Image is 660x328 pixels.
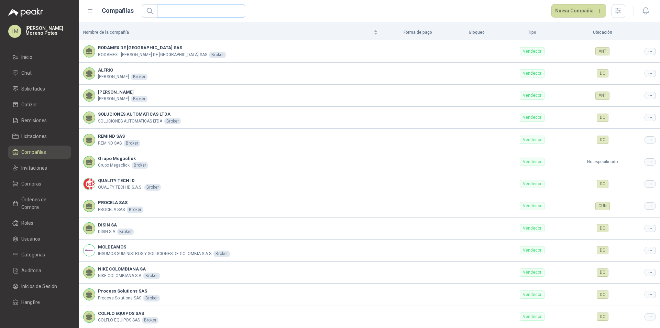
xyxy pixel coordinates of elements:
[98,162,130,169] p: Grupo Megaclick
[597,136,608,144] div: DC
[21,219,33,227] span: Roles
[98,155,148,162] b: Grupo Megaclick
[8,161,71,174] a: Invitaciones
[21,235,40,243] span: Usuarios
[21,298,40,306] span: Hangfire
[21,69,32,77] span: Chat
[98,74,129,80] p: [PERSON_NAME]
[597,313,608,321] div: DC
[98,52,207,58] p: RODAMEX - [PERSON_NAME] DE [GEOGRAPHIC_DATA] SAS
[21,101,37,108] span: Cotizar
[131,74,147,80] div: Broker
[143,273,160,279] div: Broker
[520,290,544,299] div: Vendedor
[164,118,181,125] div: Broker
[8,66,71,80] a: Chat
[98,288,160,295] b: Process Solutions SAS
[520,158,544,166] div: Vendedor
[21,267,41,274] span: Auditoria
[98,118,162,125] p: SOLUCIONES AUTOMATICAS LTDA
[21,251,45,258] span: Categorías
[520,69,544,77] div: Vendedor
[8,98,71,111] a: Cotizar
[597,69,608,77] div: DC
[21,85,45,93] span: Solicitudes
[98,199,143,206] b: PROCELA SAS
[142,317,158,324] div: Broker
[520,47,544,55] div: Vendedor
[8,232,71,245] a: Usuarios
[98,133,140,140] b: REMIND SAS
[597,224,608,232] div: DC
[79,25,382,40] th: Nombre de la compañía
[520,246,544,254] div: Vendedor
[21,196,64,211] span: Órdenes de Compra
[21,133,47,140] span: Licitaciones
[84,245,95,256] img: Company Logo
[597,114,608,122] div: DC
[520,224,544,232] div: Vendedor
[8,248,71,261] a: Categorías
[98,207,125,213] p: PROCELA SAS
[8,216,71,230] a: Roles
[520,136,544,144] div: Vendedor
[143,295,160,301] div: Broker
[98,229,115,235] p: DISIN S.A
[83,29,372,36] span: Nombre de la compañía
[8,82,71,95] a: Solicitudes
[124,140,140,147] div: Broker
[84,178,95,190] img: Company Logo
[98,177,161,184] b: QUALITY TECH ID
[520,202,544,210] div: Vendedor
[8,130,71,143] a: Licitaciones
[454,25,500,40] th: Bloqueo
[520,268,544,277] div: Vendedor
[8,177,71,190] a: Compras
[98,184,142,191] p: QUALITY TECH ID S.A.S.
[127,207,143,213] div: Broker
[132,162,148,169] div: Broker
[98,273,141,279] p: NIKE COLOMBIANA S.A
[209,52,226,58] div: Broker
[8,51,71,64] a: Inicio
[21,164,47,172] span: Invitaciones
[98,251,211,257] p: INSUMOS SUMINISTROS Y SOLUCIONES DE COLOMBIA S.A.S
[569,159,636,165] p: No especificado
[25,26,71,35] p: [PERSON_NAME] Moreno Potes
[8,280,71,293] a: Inicios de Sesión
[117,229,134,235] div: Broker
[98,222,134,229] b: DISIN SA
[98,317,140,324] p: COLFLO EQUIPOS SAS
[564,25,640,40] th: Ubicación
[551,4,606,18] button: Nueva Compañía
[595,92,609,100] div: ANT
[382,25,454,40] th: Forma de pago
[98,89,147,96] b: [PERSON_NAME]
[8,264,71,277] a: Auditoria
[597,268,608,277] div: DC
[98,244,230,251] b: MOLDEAMOS
[597,180,608,188] div: DC
[131,96,147,102] div: Broker
[8,8,43,17] img: Logo peakr
[98,67,147,74] b: ALFRÍO
[98,111,181,118] b: SOLUCIONES AUTOMATICAS LTDA
[21,283,57,290] span: Inicios de Sesión
[597,290,608,299] div: DC
[102,6,134,15] h1: Compañías
[8,25,21,38] div: LM
[595,47,609,55] div: ANT
[500,25,565,40] th: Tipo
[520,92,544,100] div: Vendedor
[520,114,544,122] div: Vendedor
[8,114,71,127] a: Remisiones
[144,184,161,191] div: Broker
[520,180,544,188] div: Vendedor
[21,53,32,61] span: Inicio
[21,180,41,188] span: Compras
[98,140,122,147] p: REMIND SAS
[597,246,608,254] div: DC
[595,202,610,210] div: CUN
[8,146,71,159] a: Compañías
